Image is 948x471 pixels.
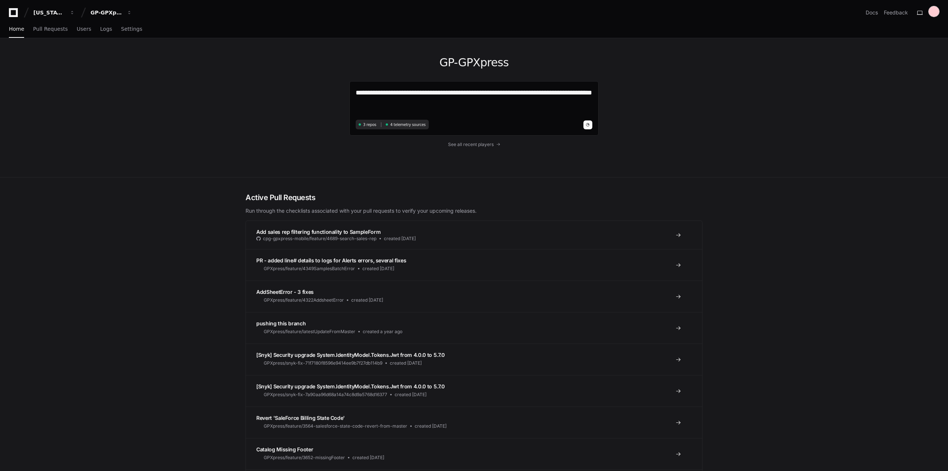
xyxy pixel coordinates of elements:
span: GPXpress/feature/4322AddsheetError [264,297,344,303]
a: AddSheetError - 3 fixesGPXpress/feature/4322AddsheetErrorcreated [DATE] [246,281,702,312]
a: Add sales rep filtering functionality to SampleFormcpg-gpxpress-mobile/feature/4689-search-sales-... [246,221,702,249]
p: Run through the checklists associated with your pull requests to verify your upcoming releases. [246,207,702,215]
a: Pull Requests [33,21,68,38]
button: Feedback [884,9,908,16]
a: Revert 'SaleForce Billing State Code'GPXpress/feature/3564-salesforce-state-code-revert-from-mast... [246,407,702,438]
span: Settings [121,27,142,31]
span: See all recent players [448,142,494,147]
span: [Snyk] Security upgrade System.IdentityModel.Tokens.Jwt from 4.0.0 to 5.7.0 [256,383,445,389]
button: [US_STATE] Pacific [30,6,78,19]
a: PR - added line# details to logs for Alerts errors, several fixesGPXpress/feature/4349SamplesBatc... [246,249,702,281]
a: [Snyk] Security upgrade System.IdentityModel.Tokens.Jwt from 4.0.0 to 5.7.0GPXpress/snyk-fix-7a90... [246,375,702,407]
a: [Snyk] Security upgrade System.IdentityModel.Tokens.Jwt from 4.0.0 to 5.7.0GPXpress/snyk-fix-71f7... [246,344,702,375]
div: [US_STATE] Pacific [33,9,65,16]
a: Logs [100,21,112,38]
a: Catalog Missing FooterGPXpress/feature/3652-missingFootercreated [DATE] [246,438,702,470]
span: 3 repos [363,122,376,127]
span: GPXpress/feature/3564-salesforce-state-code-revert-from-master [264,423,407,429]
span: Add sales rep filtering functionality to SampleForm [256,229,381,235]
span: Home [9,27,24,31]
span: PR - added line# details to logs for Alerts errors, several fixes [256,257,406,263]
span: created [DATE] [415,423,447,429]
span: cpg-gpxpress-mobile/feature/4689-search-sales-rep [263,236,376,242]
a: Users [77,21,91,38]
a: Settings [121,21,142,38]
span: created [DATE] [395,392,427,398]
span: pushing this branch [256,320,306,326]
span: Pull Requests [33,27,68,31]
span: Users [77,27,91,31]
span: Catalog Missing Footer [256,446,313,452]
span: GPXpress/feature/latestUpdateFromMaster [264,329,355,335]
div: GP-GPXpress [90,9,122,16]
a: Docs [866,9,878,16]
span: GPXpress/feature/4349SamplesBatchError [264,266,355,272]
a: Home [9,21,24,38]
span: GPXpress/snyk-fix-71f7180f8596e9414ee9b7f27db114b9 [264,360,382,366]
span: [Snyk] Security upgrade System.IdentityModel.Tokens.Jwt from 4.0.0 to 5.7.0 [256,352,445,358]
span: 4 telemetry sources [390,122,425,127]
a: pushing this branchGPXpress/feature/latestUpdateFromMastercreated a year ago [246,312,702,344]
span: Logs [100,27,112,31]
h2: Active Pull Requests [246,192,702,203]
span: created [DATE] [352,455,384,461]
span: created [DATE] [351,297,383,303]
span: GPXpress/snyk-fix-7a90aa96d68a14a74c8d9a5768d16377 [264,392,387,398]
h1: GP-GPXpress [349,56,599,69]
span: Revert 'SaleForce Billing State Code' [256,415,345,421]
span: created [DATE] [384,236,416,242]
a: See all recent players [349,142,599,147]
span: AddSheetError - 3 fixes [256,289,314,295]
span: created [DATE] [390,360,422,366]
span: GPXpress/feature/3652-missingFooter [264,455,345,461]
button: GP-GPXpress [88,6,135,19]
span: created a year ago [363,329,402,335]
span: created [DATE] [362,266,394,272]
